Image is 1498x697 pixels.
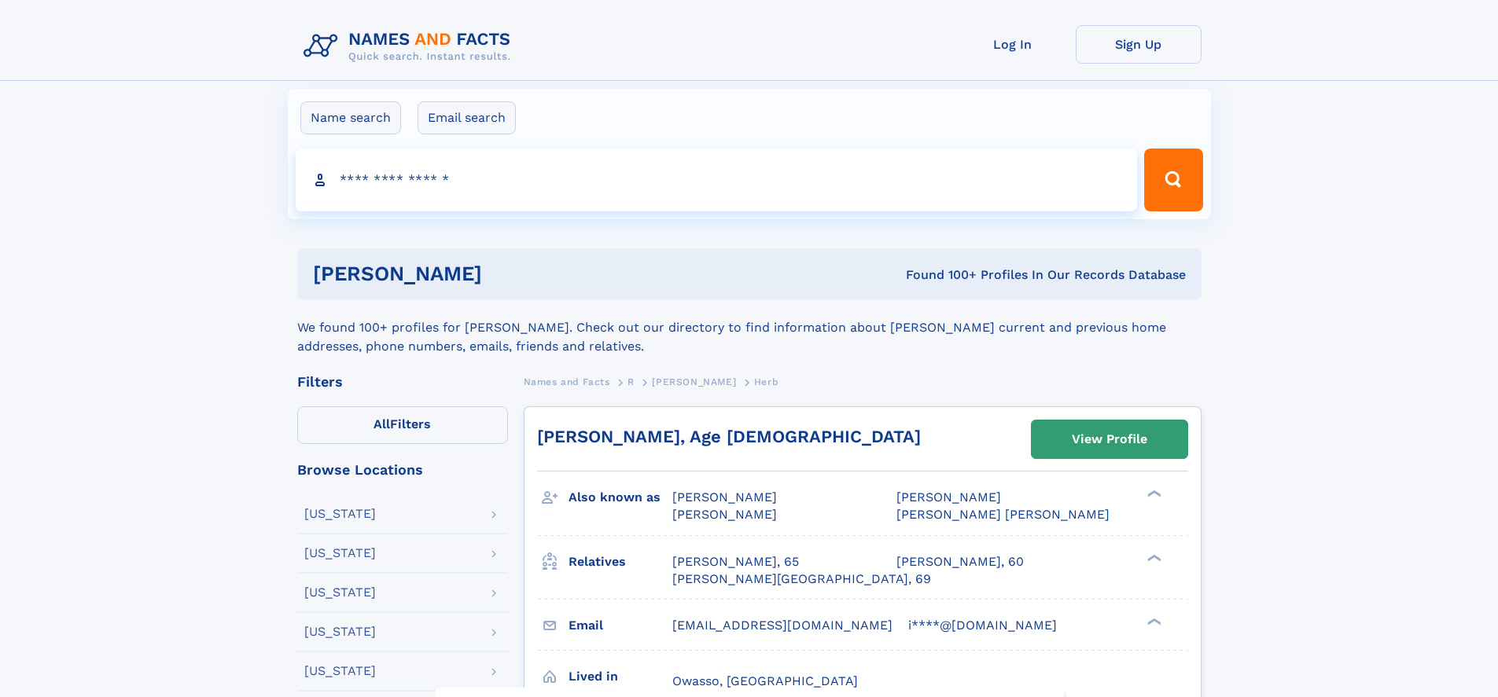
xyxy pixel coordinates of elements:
span: [PERSON_NAME] [672,507,777,522]
div: View Profile [1072,421,1147,457]
h3: Also known as [569,484,672,511]
a: View Profile [1032,420,1187,458]
a: [PERSON_NAME] [652,372,736,391]
div: ❯ [1143,552,1162,563]
a: Log In [950,25,1076,64]
div: ❯ [1143,489,1162,499]
div: Browse Locations [297,463,508,477]
img: Logo Names and Facts [297,25,524,68]
a: [PERSON_NAME], 65 [672,553,799,570]
div: Found 100+ Profiles In Our Records Database [694,266,1186,284]
div: [US_STATE] [304,625,376,638]
a: R [628,372,635,391]
div: [US_STATE] [304,547,376,559]
a: [PERSON_NAME], 60 [896,553,1024,570]
a: Names and Facts [524,372,610,391]
div: [US_STATE] [304,586,376,599]
span: [PERSON_NAME] [672,490,777,504]
h1: [PERSON_NAME] [313,264,694,284]
h3: Relatives [569,548,672,575]
div: Filters [297,375,508,389]
span: [PERSON_NAME] [PERSON_NAME] [896,507,1110,522]
span: [PERSON_NAME] [652,376,736,387]
span: [EMAIL_ADDRESS][DOMAIN_NAME] [672,618,893,633]
span: Herb [754,376,778,387]
h3: Lived in [569,663,672,690]
a: [PERSON_NAME][GEOGRAPHIC_DATA], 69 [672,570,931,588]
a: Sign Up [1076,25,1202,64]
div: [US_STATE] [304,508,376,520]
a: [PERSON_NAME], Age [DEMOGRAPHIC_DATA] [537,427,921,446]
input: search input [296,149,1138,211]
label: Email search [418,101,516,134]
span: Owasso, [GEOGRAPHIC_DATA] [672,673,858,688]
label: Name search [300,101,401,134]
span: All [374,416,390,431]
div: We found 100+ profiles for [PERSON_NAME]. Check out our directory to find information about [PERS... [297,299,1202,356]
label: Filters [297,406,508,444]
div: [US_STATE] [304,665,376,677]
span: [PERSON_NAME] [896,490,1001,504]
span: R [628,376,635,387]
h3: Email [569,612,672,639]
button: Search Button [1144,149,1202,211]
div: ❯ [1143,616,1162,626]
